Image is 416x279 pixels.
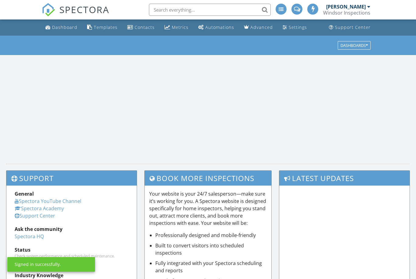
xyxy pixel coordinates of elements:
[15,212,55,219] a: Support Center
[15,190,34,197] strong: General
[145,171,271,186] h3: Book More Inspections
[85,22,120,33] a: Templates
[59,3,109,16] span: SPECTORA
[149,190,267,227] p: Your website is your 24/7 salesperson—make sure it’s working for you. A Spectora website is desig...
[172,24,189,30] div: Metrics
[15,246,129,253] div: Status
[196,22,237,33] a: Automations (Basic)
[338,41,371,50] button: Dashboards
[94,24,118,30] div: Templates
[149,4,271,16] input: Search everything...
[241,22,275,33] a: Advanced
[52,24,77,30] div: Dashboard
[155,260,267,274] li: Fully integrated with your Spectora scheduling and reports
[280,22,309,33] a: Settings
[15,205,64,212] a: Spectora Academy
[15,225,129,233] div: Ask the community
[125,22,157,33] a: Contacts
[15,233,44,240] a: Spectora HQ
[326,22,373,33] a: Support Center
[155,242,267,256] li: Built to convert visitors into scheduled inspections
[6,171,137,186] h3: Support
[15,272,129,279] div: Industry Knowledge
[340,43,368,47] div: Dashboards
[15,198,81,204] a: Spectora YouTube Channel
[43,22,80,33] a: Dashboard
[15,261,61,267] div: Signed in successfully.
[326,4,366,10] div: [PERSON_NAME]
[289,24,307,30] div: Settings
[42,3,55,16] img: The Best Home Inspection Software - Spectora
[42,8,109,21] a: SPECTORA
[162,22,191,33] a: Metrics
[250,24,273,30] div: Advanced
[155,232,267,239] li: Professionally designed and mobile-friendly
[135,24,155,30] div: Contacts
[335,24,371,30] div: Support Center
[15,253,129,258] div: Check system performance and scheduled maintenance.
[323,10,370,16] div: Windsor Inspections
[279,171,410,186] h3: Latest Updates
[205,24,234,30] div: Automations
